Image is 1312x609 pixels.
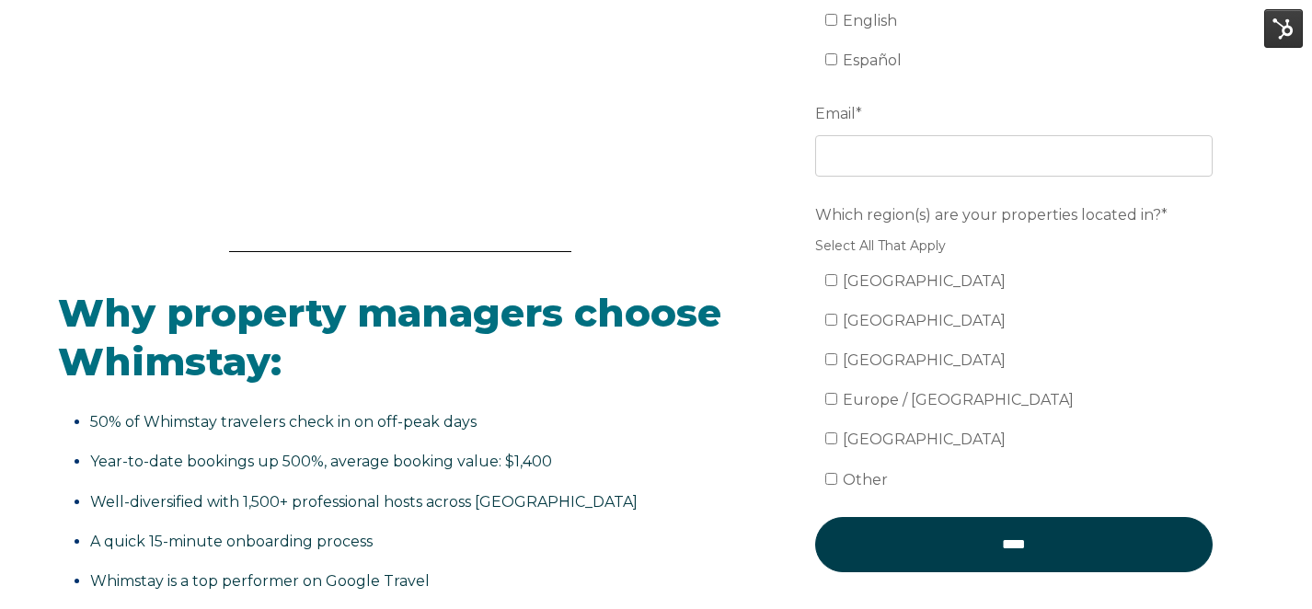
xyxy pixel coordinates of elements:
img: HubSpot Tools Menu Toggle [1264,9,1303,48]
input: [GEOGRAPHIC_DATA] [825,432,837,444]
span: A quick 15-minute onboarding process [90,533,373,550]
span: Email [815,99,856,128]
input: [GEOGRAPHIC_DATA] [825,353,837,365]
input: Español [825,53,837,65]
span: Well-diversified with 1,500+ professional hosts across [GEOGRAPHIC_DATA] [90,493,638,511]
input: Europe / [GEOGRAPHIC_DATA] [825,393,837,405]
span: Español [843,52,902,69]
input: Other [825,473,837,485]
span: English [843,12,897,29]
span: Europe / [GEOGRAPHIC_DATA] [843,391,1074,408]
span: [GEOGRAPHIC_DATA] [843,312,1006,329]
span: Other [843,471,888,488]
legend: Select All That Apply [815,236,1213,256]
span: Why property managers choose Whimstay: [58,289,721,385]
span: [GEOGRAPHIC_DATA] [843,351,1006,369]
span: Year-to-date bookings up 500%, average booking value: $1,400 [90,453,552,470]
span: [GEOGRAPHIC_DATA] [843,431,1006,448]
input: [GEOGRAPHIC_DATA] [825,274,837,286]
span: [GEOGRAPHIC_DATA] [843,272,1006,290]
span: Whimstay is a top performer on Google Travel [90,572,430,590]
span: Which region(s) are your properties located in?* [815,201,1168,229]
span: 50% of Whimstay travelers check in on off-peak days [90,413,477,431]
input: English [825,14,837,26]
input: [GEOGRAPHIC_DATA] [825,314,837,326]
